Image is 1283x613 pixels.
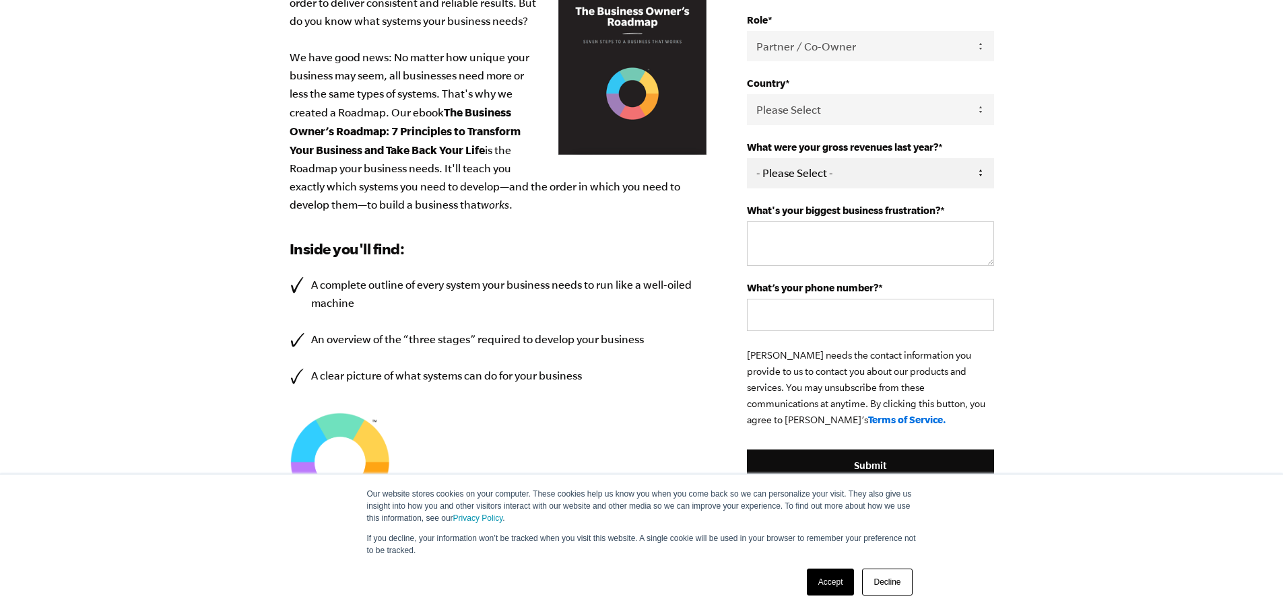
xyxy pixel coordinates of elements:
[290,106,521,156] b: The Business Owner’s Roadmap: 7 Principles to Transform Your Business and Take Back Your Life
[290,412,391,513] img: EMyth SES TM Graphic
[807,569,855,596] a: Accept
[747,14,768,26] span: Role
[367,488,917,524] p: Our website stores cookies on your computer. These cookies help us know you when you come back so...
[453,513,503,523] a: Privacy Policy
[481,199,509,211] em: works
[747,77,785,89] span: Country
[747,282,878,293] span: What’s your phone number?
[290,367,707,385] li: A clear picture of what systems can do for your business
[747,449,993,482] input: Submit
[290,330,707,349] li: An overview of the “three stages” required to develop your business
[747,347,993,428] p: [PERSON_NAME] needs the contact information you provide to us to contact you about our products a...
[747,141,938,153] span: What were your gross revenues last year?
[747,205,940,216] span: What's your biggest business frustration?
[290,276,707,312] li: A complete outline of every system your business needs to run like a well-oiled machine
[862,569,912,596] a: Decline
[868,414,946,425] a: Terms of Service.
[367,532,917,556] p: If you decline, your information won’t be tracked when you visit this website. A single cookie wi...
[290,238,707,260] h3: Inside you'll find:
